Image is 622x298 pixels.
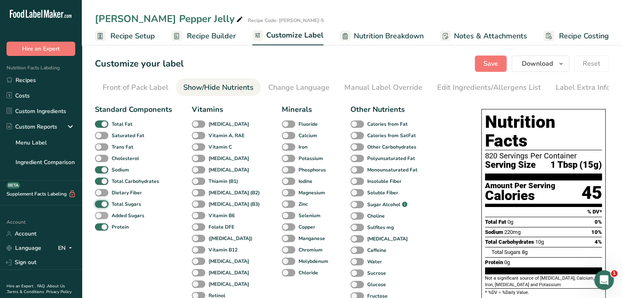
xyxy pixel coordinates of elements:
[112,143,133,151] b: Trans Fat
[367,235,408,242] b: [MEDICAL_DATA]
[209,246,238,254] b: Vitamin B12
[252,26,323,46] a: Customize Label
[209,155,249,162] b: [MEDICAL_DATA]
[522,59,553,69] span: Download
[192,104,262,115] div: Vitamins
[209,120,249,128] b: [MEDICAL_DATA]
[492,249,521,255] span: Total Sugars
[440,27,527,45] a: Notes & Attachments
[483,59,498,69] span: Save
[299,223,315,231] b: Copper
[209,235,252,242] b: ([MEDICAL_DATA])
[595,239,602,245] span: 4%
[367,166,418,173] b: Monounsaturated Fat
[103,82,168,93] div: Front of Pack Label
[583,59,600,69] span: Reset
[507,219,513,225] span: 0g
[209,269,249,276] b: [MEDICAL_DATA]
[367,132,416,139] b: Calories from SatFat
[367,155,415,162] b: Polyunsaturated Fat
[37,283,47,289] a: FAQ .
[485,288,602,296] section: * %DV = %Daily Value.
[112,178,159,185] b: Total Carbohydrates
[209,280,249,288] b: [MEDICAL_DATA]
[209,189,260,196] b: [MEDICAL_DATA] (B2)
[209,178,238,185] b: Thiamin (B1)
[437,82,541,93] div: Edit Ingredients/Allergens List
[299,155,323,162] b: Potassium
[95,104,172,115] div: Standard Components
[367,178,402,185] b: Insoluble Fiber
[110,31,155,42] span: Recipe Setup
[350,104,420,115] div: Other Nutrients
[485,275,602,289] section: Not a significant source of [MEDICAL_DATA], Calcium, Iron, [MEDICAL_DATA] and Potassium
[112,189,142,196] b: Dietary Fiber
[299,143,308,151] b: Iron
[299,189,325,196] b: Magnesium
[367,120,408,128] b: Calories from Fat
[485,113,602,150] h1: Nutrition Facts
[535,239,544,245] span: 10g
[282,104,331,115] div: Minerals
[299,120,318,128] b: Fluoride
[485,190,555,202] div: Calories
[344,82,422,93] div: Manual Label Override
[367,258,382,265] b: Water
[209,200,260,208] b: [MEDICAL_DATA] (B3)
[543,27,609,45] a: Recipe Costing
[611,270,618,277] span: 1
[112,155,139,162] b: Cholesterol
[522,249,528,255] span: 8g
[354,31,424,42] span: Nutrition Breakdown
[594,270,614,290] iframe: Intercom live chat
[340,27,424,45] a: Nutrition Breakdown
[248,17,324,24] div: Recipe Code: [PERSON_NAME]-5
[485,152,602,160] div: 820 Servings Per Container
[485,207,602,217] section: % DV*
[7,283,36,289] a: Hire an Expert .
[367,143,416,151] b: Other Carbohydrates
[46,289,72,295] a: Privacy Policy
[367,189,398,196] b: Soluble Fiber
[112,223,129,231] b: Protein
[582,182,602,204] div: 45
[112,212,144,219] b: Added Sugars
[7,122,57,131] div: Custom Reports
[187,31,236,42] span: Recipe Builder
[367,212,385,220] b: Choline
[485,229,503,235] span: Sodium
[485,160,536,170] span: Serving Size
[367,269,386,277] b: Sucrose
[299,235,325,242] b: Manganese
[95,11,245,26] div: [PERSON_NAME] Pepper Jelly
[112,200,141,208] b: Total Sugars
[367,247,386,254] b: Caffeine
[595,219,602,225] span: 0%
[209,212,235,219] b: Vitamin B6
[112,166,129,173] b: Sodium
[367,281,386,288] b: Glucose
[299,200,308,208] b: Zinc
[299,258,328,265] b: Molybdenum
[7,42,75,56] button: Hire an Expert
[556,82,610,93] div: Label Extra Info
[112,132,144,139] b: Saturated Fat
[454,31,527,42] span: Notes & Attachments
[591,229,602,235] span: 10%
[209,132,245,139] b: Vitamin A, RAE
[574,56,609,72] button: Reset
[367,201,400,208] b: Sugar Alcohol
[559,31,609,42] span: Recipe Costing
[95,27,155,45] a: Recipe Setup
[550,160,602,170] span: 1 Tbsp (15g)
[268,82,330,93] div: Change Language
[299,212,321,219] b: Selenium
[209,258,249,265] b: [MEDICAL_DATA]
[299,246,323,254] b: Chromium
[475,56,507,72] button: Save
[58,243,75,253] div: EN
[299,178,312,185] b: Iodine
[299,132,317,139] b: Calcium
[183,82,254,93] div: Show/Hide Nutrients
[485,182,555,190] div: Amount Per Serving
